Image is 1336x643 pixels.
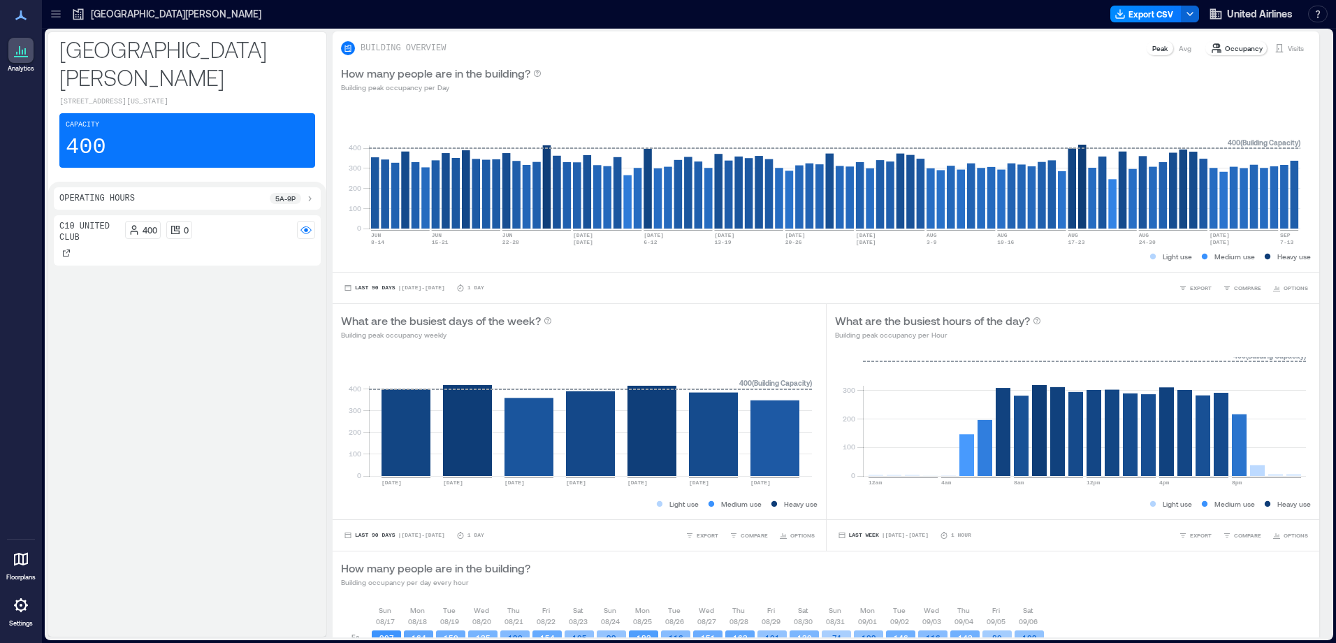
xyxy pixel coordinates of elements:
button: COMPARE [1220,281,1264,295]
text: [DATE] [689,479,709,486]
text: 4pm [1159,479,1170,486]
p: Analytics [8,64,34,73]
text: SEP [1280,232,1291,238]
span: United Airlines [1227,7,1293,21]
p: Peak [1152,43,1168,54]
p: Sun [604,605,616,616]
p: [STREET_ADDRESS][US_STATE] [59,96,315,108]
text: 120 [508,633,523,642]
tspan: 0 [357,224,361,232]
text: 4am [941,479,952,486]
text: 24-30 [1139,239,1156,245]
text: 80 [992,633,1002,642]
p: 1 Day [467,531,484,540]
p: 0 [184,224,189,236]
p: 1 Day [467,284,484,292]
span: EXPORT [1190,531,1212,540]
button: Last Week |[DATE]-[DATE] [835,528,931,542]
tspan: 0 [357,471,361,479]
p: Mon [410,605,425,616]
text: 105 [572,633,587,642]
button: Last 90 Days |[DATE]-[DATE] [341,528,448,542]
tspan: 300 [349,406,361,414]
p: Sat [798,605,808,616]
tspan: 300 [842,386,855,394]
button: COMPARE [1220,528,1264,542]
text: [DATE] [750,479,771,486]
span: COMPARE [1234,531,1261,540]
text: [DATE] [785,232,806,238]
text: AUG [1139,232,1149,238]
a: Analytics [3,34,38,77]
p: Mon [635,605,650,616]
text: [DATE] [573,239,593,245]
text: 12pm [1087,479,1100,486]
text: [DATE] [443,479,463,486]
tspan: 100 [349,449,361,458]
button: OPTIONS [1270,281,1311,295]
p: Fri [992,605,1000,616]
text: 17-23 [1068,239,1084,245]
a: Floorplans [2,542,40,586]
text: 10-16 [997,239,1014,245]
text: 146 [894,633,908,642]
p: How many people are in the building? [341,65,530,82]
p: 08/17 [376,616,395,627]
button: Last 90 Days |[DATE]-[DATE] [341,281,448,295]
text: 13-19 [714,239,731,245]
p: Light use [1163,498,1192,510]
tspan: 400 [349,143,361,152]
text: 7-13 [1280,239,1293,245]
text: 116 [926,633,941,642]
button: COMPARE [727,528,771,542]
tspan: 200 [349,428,361,436]
text: [DATE] [1210,232,1230,238]
text: [DATE] [1210,239,1230,245]
text: 154 [540,633,555,642]
p: Operating Hours [59,193,135,204]
p: Visits [1288,43,1304,54]
tspan: 0 [850,471,855,479]
button: United Airlines [1205,3,1297,25]
span: EXPORT [697,531,718,540]
p: Thu [957,605,970,616]
text: [DATE] [856,232,876,238]
text: [DATE] [504,479,525,486]
p: 08/29 [762,616,780,627]
p: 09/06 [1019,616,1038,627]
text: 6-12 [644,239,657,245]
p: Sat [1023,605,1033,616]
p: Building occupancy per day every hour [341,577,530,588]
text: [DATE] [856,239,876,245]
p: C10 United Club [59,221,119,243]
text: 163 [733,633,748,642]
p: Occupancy [1225,43,1263,54]
button: OPTIONS [1270,528,1311,542]
text: 8-14 [371,239,384,245]
p: Heavy use [1277,498,1311,510]
p: Thu [732,605,745,616]
p: 08/26 [665,616,684,627]
span: OPTIONS [790,531,815,540]
text: 101 [765,633,780,642]
p: Heavy use [784,498,818,510]
text: 135 [476,633,491,642]
p: 1 Hour [951,531,971,540]
text: 151 [701,633,716,642]
p: Capacity [66,120,99,131]
button: EXPORT [1176,528,1214,542]
p: 5a - 9p [275,193,296,204]
text: 74 [832,633,841,642]
p: 400 [66,133,106,161]
p: 09/01 [858,616,877,627]
p: Medium use [1214,251,1255,262]
p: Light use [669,498,699,510]
span: EXPORT [1190,284,1212,292]
p: 08/19 [440,616,459,627]
p: 08/24 [601,616,620,627]
tspan: 100 [842,442,855,451]
p: [GEOGRAPHIC_DATA][PERSON_NAME] [91,7,261,21]
text: 150 [444,633,458,642]
p: Sun [379,605,391,616]
text: 102 [1022,633,1037,642]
